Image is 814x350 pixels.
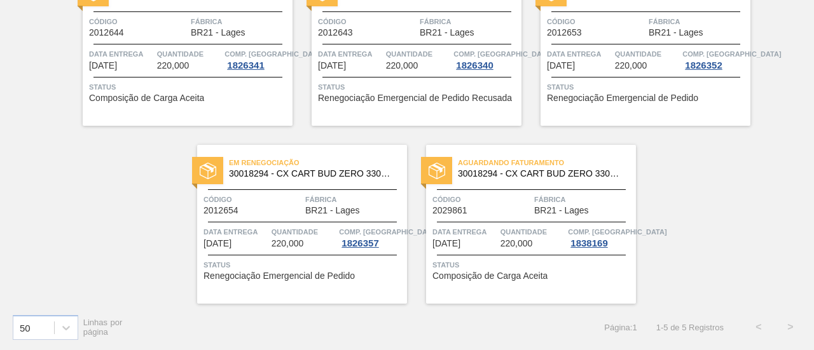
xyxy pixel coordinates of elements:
[432,271,548,281] span: Composição de Carga Aceita
[191,15,289,28] span: Fábrica
[429,163,445,179] img: status
[547,28,582,37] span: 2012653
[305,206,360,215] span: BR21 - Lages
[682,48,781,60] span: Comp. Carga
[386,61,418,71] span: 220,000
[89,93,204,103] span: Composição de Carga Aceita
[547,81,747,93] span: Status
[568,238,610,248] div: 1838169
[224,48,289,71] a: Comp. [GEOGRAPHIC_DATA]1826341
[407,145,636,304] a: statusAguardando Faturamento30018294 - CX CART BUD ZERO 330ML C6 429 298GCódigo2029861FábricaBR21...
[615,48,680,60] span: Quantidade
[547,61,575,71] span: 06/10/2025
[157,48,222,60] span: Quantidade
[615,61,647,71] span: 220,000
[649,28,703,37] span: BR21 - Lages
[432,225,497,238] span: Data entrega
[318,15,417,28] span: Código
[318,61,346,71] span: 19/09/2025
[453,60,495,71] div: 1826340
[775,311,806,343] button: >
[604,323,637,332] span: Página : 1
[649,15,747,28] span: Fábrica
[432,239,460,248] span: 12/11/2025
[20,322,31,333] div: 50
[203,225,268,238] span: Data entrega
[224,60,266,71] div: 1826341
[203,271,355,281] span: Renegociação Emergencial de Pedido
[534,193,633,206] span: Fábrica
[500,225,565,238] span: Quantidade
[191,28,245,37] span: BR21 - Lages
[420,15,518,28] span: Fábrica
[272,239,304,248] span: 220,000
[89,15,188,28] span: Código
[547,93,698,103] span: Renegociação Emergencial de Pedido
[318,28,353,37] span: 2012643
[432,206,467,215] span: 2029861
[305,193,404,206] span: Fábrica
[420,28,474,37] span: BR21 - Lages
[318,93,512,103] span: Renegociação Emergencial de Pedido Recusada
[453,48,552,60] span: Comp. Carga
[568,225,633,248] a: Comp. [GEOGRAPHIC_DATA]1838169
[89,61,117,71] span: 19/09/2025
[339,225,404,248] a: Comp. [GEOGRAPHIC_DATA]1826357
[458,156,636,169] span: Aguardando Faturamento
[200,163,216,179] img: status
[500,239,533,248] span: 220,000
[318,48,383,60] span: Data entrega
[432,259,633,271] span: Status
[547,15,645,28] span: Código
[272,225,336,238] span: Quantidade
[339,238,381,248] div: 1826357
[203,206,238,215] span: 2012654
[458,169,626,178] span: 30018294 - CX CART BUD ZERO 330ML C6 429 298G
[568,225,666,238] span: Comp. Carga
[178,145,407,304] a: statusEm renegociação30018294 - CX CART BUD ZERO 330ML C6 429 298GCódigo2012654FábricaBR21 - Lage...
[656,323,724,332] span: 1 - 5 de 5 Registros
[83,318,123,337] span: Linhas por página
[339,225,438,238] span: Comp. Carga
[386,48,451,60] span: Quantidade
[432,193,531,206] span: Código
[682,48,747,71] a: Comp. [GEOGRAPHIC_DATA]1826352
[203,259,404,271] span: Status
[743,311,775,343] button: <
[682,60,724,71] div: 1826352
[534,206,589,215] span: BR21 - Lages
[453,48,518,71] a: Comp. [GEOGRAPHIC_DATA]1826340
[203,193,302,206] span: Código
[229,169,397,178] span: 30018294 - CX CART BUD ZERO 330ML C6 429 298G
[157,61,190,71] span: 220,000
[89,48,154,60] span: Data entrega
[318,81,518,93] span: Status
[224,48,323,60] span: Comp. Carga
[203,239,231,248] span: 20/10/2025
[89,28,124,37] span: 2012644
[229,156,407,169] span: Em renegociação
[547,48,612,60] span: Data entrega
[89,81,289,93] span: Status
